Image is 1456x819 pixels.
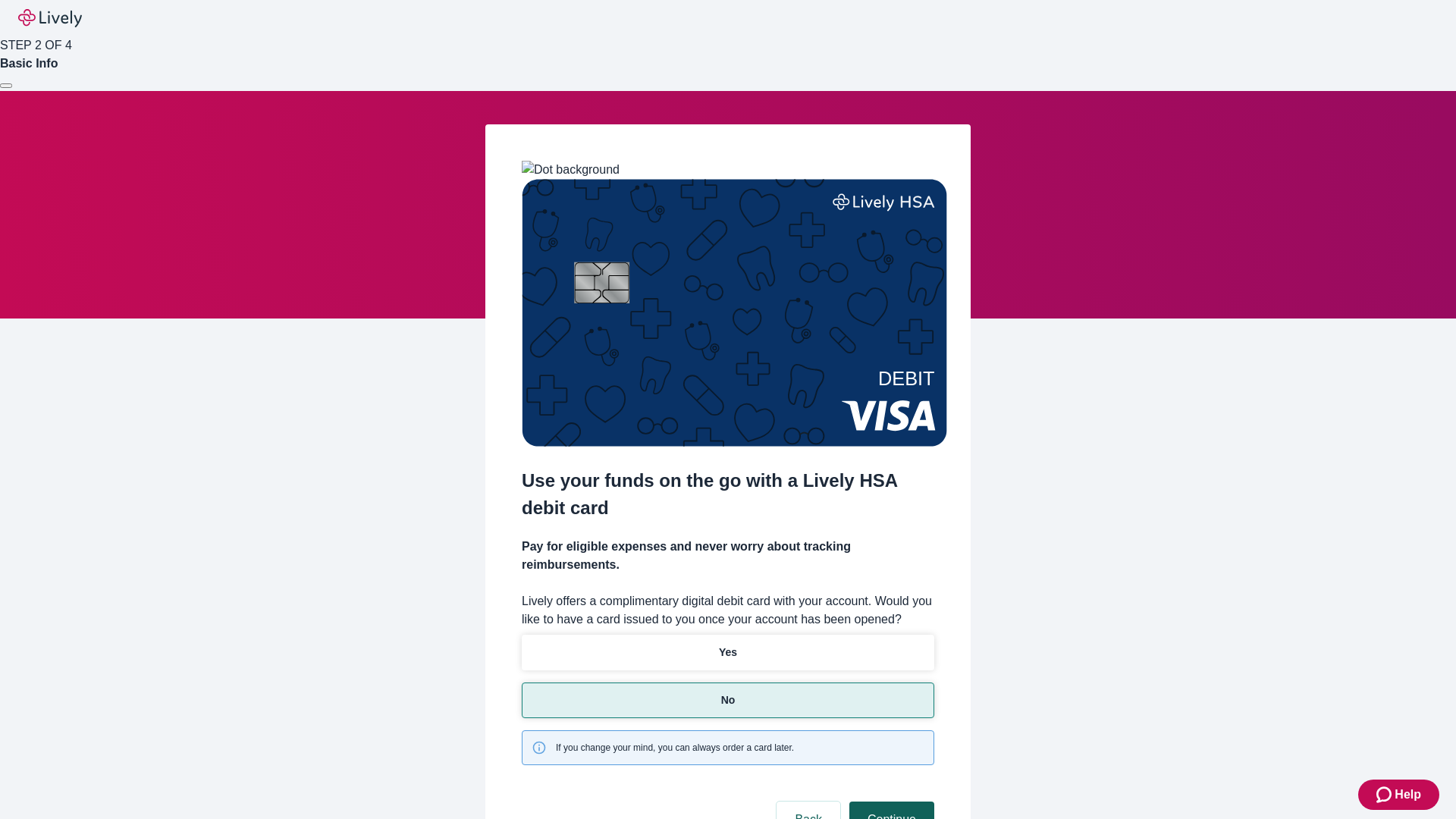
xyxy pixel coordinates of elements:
h2: Use your funds on the go with a Lively HSA debit card [522,467,934,522]
img: Debit card [522,179,947,447]
button: Zendesk support iconHelp [1358,780,1439,810]
img: Dot background [522,161,620,179]
button: Yes [522,635,934,670]
h4: Pay for eligible expenses and never worry about tracking reimbursements. [522,538,934,574]
img: Lively [18,9,82,27]
label: Lively offers a complimentary digital debit card with your account. Would you like to have a card... [522,592,934,629]
button: No [522,682,934,718]
p: Yes [719,645,737,661]
svg: Zendesk support icon [1376,786,1395,804]
span: Help [1395,786,1421,804]
span: If you change your mind, you can always order a card later. [556,741,794,755]
p: No [721,692,736,708]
